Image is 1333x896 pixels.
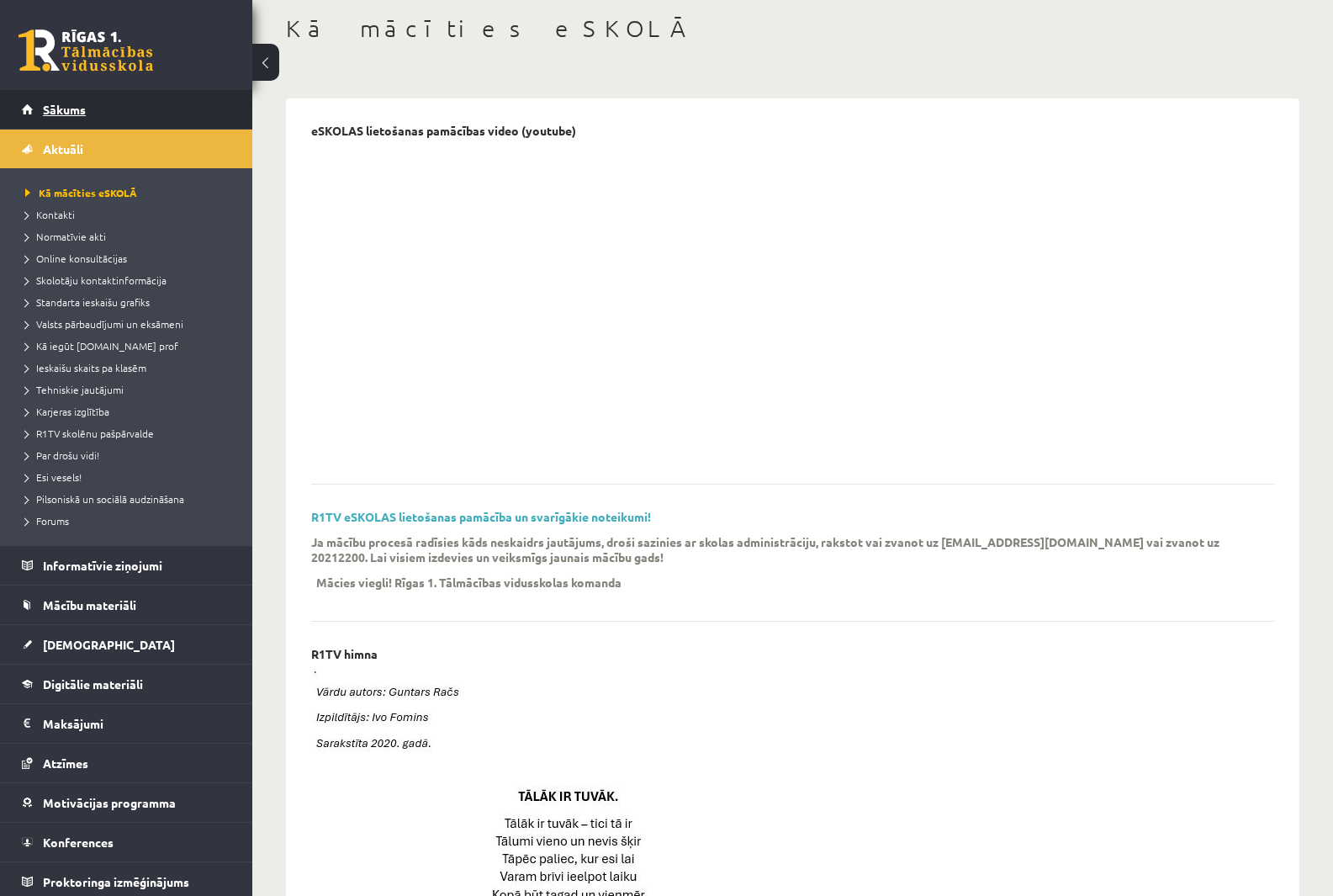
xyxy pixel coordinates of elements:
a: Mācību materiāli [22,586,231,624]
span: Online konsultācijas [25,252,127,265]
legend: Informatīvie ziņojumi [43,546,231,585]
span: Digitālie materiāli [43,676,143,692]
span: Kontakti [25,208,75,221]
span: Sākums [43,102,86,117]
p: Rīgas 1. Tālmācības vidusskolas komanda [394,575,622,590]
span: Par drošu vidi! [25,448,99,462]
span: Aktuāli [43,141,83,156]
a: Konferences [22,823,231,862]
span: Konferences [43,835,114,850]
span: Motivācijas programma [43,795,176,810]
span: Skolotāju kontaktinformācija [25,273,167,287]
a: Motivācijas programma [22,783,231,822]
a: Maksājumi [22,704,231,743]
span: Forums [25,514,69,528]
span: Pilsoniskā un sociālā audzināšana [25,492,184,506]
span: Kā mācīties eSKOLĀ [25,186,137,199]
span: Esi vesels! [25,470,82,484]
p: Mācies viegli! [316,575,392,590]
span: Proktoringa izmēģinājums [43,874,189,889]
span: Valsts pārbaudījumi un eksāmeni [25,317,183,331]
a: Par drošu vidi! [25,448,235,463]
p: Ja mācību procesā radīsies kāds neskaidrs jautājums, droši sazinies ar skolas administrāciju, rak... [311,534,1249,565]
span: Tehniskie jautājumi [25,383,124,396]
span: R1TV skolēnu pašpārvalde [25,427,154,440]
a: Online konsultācijas [25,251,235,266]
a: [DEMOGRAPHIC_DATA] [22,625,231,664]
p: R1TV himna [311,647,378,661]
a: Ieskaišu skaits pa klasēm [25,360,235,375]
a: Pilsoniskā un sociālā audzināšana [25,491,235,506]
span: Ieskaišu skaits pa klasēm [25,361,146,374]
a: Sākums [22,90,231,129]
a: Kā iegūt [DOMAIN_NAME] prof [25,338,235,353]
a: Kā mācīties eSKOLĀ [25,185,235,200]
a: Kontakti [25,207,235,222]
a: R1TV skolēnu pašpārvalde [25,426,235,441]
a: R1TV eSKOLAS lietošanas pamācība un svarīgākie noteikumi! [311,509,651,524]
a: Skolotāju kontaktinformācija [25,273,235,288]
a: Digitālie materiāli [22,665,231,703]
span: Karjeras izglītība [25,405,109,418]
a: Normatīvie akti [25,229,235,244]
span: Atzīmes [43,756,88,771]
a: Standarta ieskaišu grafiks [25,294,235,310]
span: Mācību materiāli [43,597,136,612]
a: Tehniskie jautājumi [25,382,235,397]
h1: Kā mācīties eSKOLĀ [286,14,1299,43]
a: Esi vesels! [25,469,235,485]
a: Informatīvie ziņojumi [22,546,231,585]
p: eSKOLAS lietošanas pamācības video (youtube) [311,124,576,138]
a: Valsts pārbaudījumi un eksāmeni [25,316,235,331]
legend: Maksājumi [43,704,231,743]
span: [DEMOGRAPHIC_DATA] [43,637,175,652]
span: Normatīvie akti [25,230,106,243]
a: Karjeras izglītība [25,404,235,419]
span: Kā iegūt [DOMAIN_NAME] prof [25,339,178,353]
a: Forums [25,513,235,528]
a: Rīgas 1. Tālmācības vidusskola [19,29,153,72]
a: Atzīmes [22,744,231,782]
span: Standarta ieskaišu grafiks [25,295,150,309]
a: Aktuāli [22,130,231,168]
